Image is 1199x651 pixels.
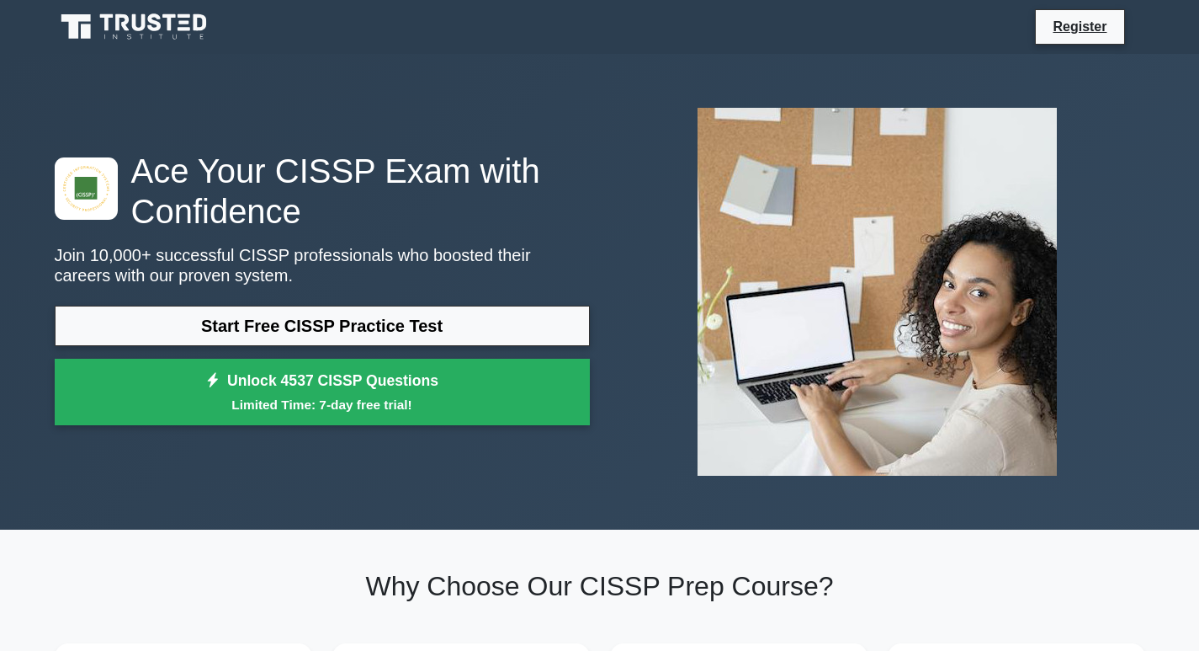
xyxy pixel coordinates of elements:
[55,306,590,346] a: Start Free CISSP Practice Test
[76,395,569,414] small: Limited Time: 7-day free trial!
[55,359,590,426] a: Unlock 4537 CISSP QuestionsLimited Time: 7-day free trial!
[55,151,590,232] h1: Ace Your CISSP Exam with Confidence
[55,570,1145,602] h2: Why Choose Our CISSP Prep Course?
[1042,16,1117,37] a: Register
[55,245,590,285] p: Join 10,000+ successful CISSP professionals who boosted their careers with our proven system.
